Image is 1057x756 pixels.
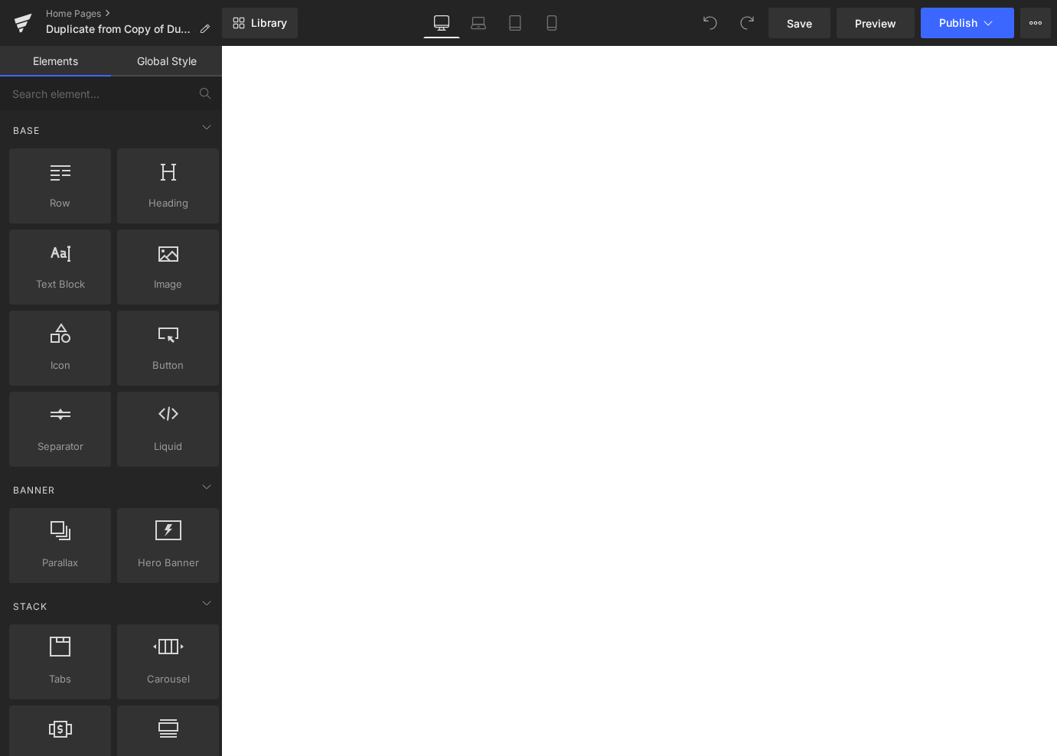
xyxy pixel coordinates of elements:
[423,8,460,38] a: Desktop
[14,195,106,211] span: Row
[787,15,812,31] span: Save
[732,8,762,38] button: Redo
[921,8,1014,38] button: Publish
[14,438,106,455] span: Separator
[460,8,497,38] a: Laptop
[11,123,41,138] span: Base
[855,15,896,31] span: Preview
[122,555,214,571] span: Hero Banner
[14,555,106,571] span: Parallax
[837,8,915,38] a: Preview
[122,671,214,687] span: Carousel
[533,8,570,38] a: Mobile
[1020,8,1051,38] button: More
[122,357,214,373] span: Button
[122,438,214,455] span: Liquid
[11,483,57,497] span: Banner
[695,8,726,38] button: Undo
[111,46,222,77] a: Global Style
[497,8,533,38] a: Tablet
[939,17,977,29] span: Publish
[122,195,214,211] span: Heading
[122,276,214,292] span: Image
[46,23,193,35] span: Duplicate from Copy of Duplicate from Copy of Duplicate from Copy of Duplicate from Copy of Dupli...
[11,599,49,614] span: Stack
[222,8,298,38] a: New Library
[251,16,287,30] span: Library
[14,671,106,687] span: Tabs
[46,8,222,20] a: Home Pages
[14,357,106,373] span: Icon
[14,276,106,292] span: Text Block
